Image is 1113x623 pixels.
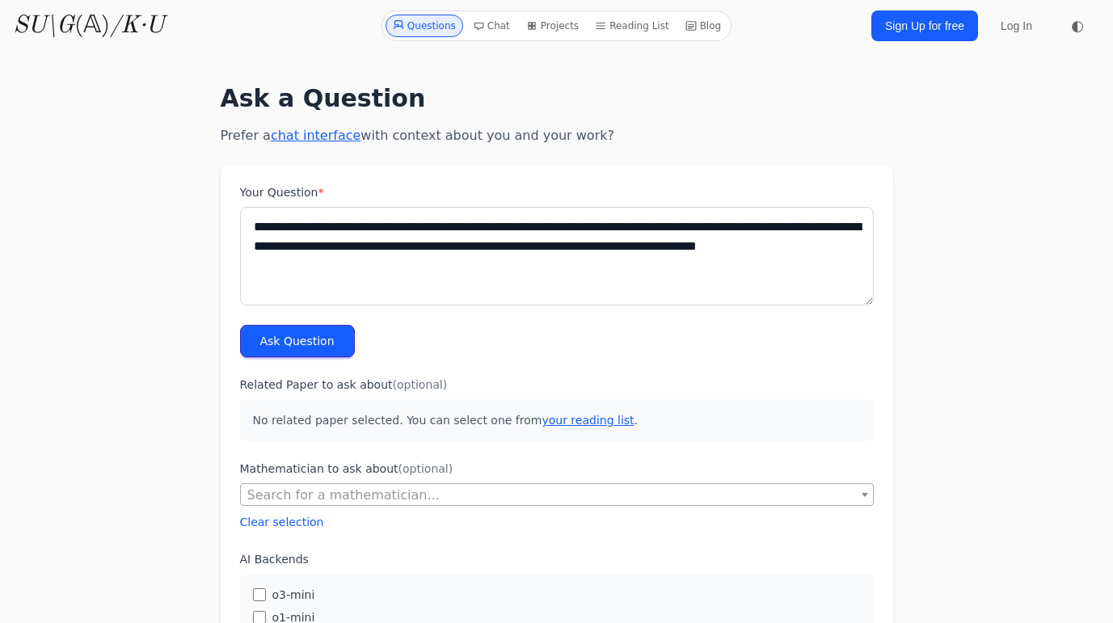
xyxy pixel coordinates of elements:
[241,484,873,507] span: Search for a mathematician...
[221,84,893,113] h1: Ask a Question
[1061,10,1094,42] button: ◐
[466,15,516,37] a: Chat
[247,487,440,503] span: Search for a mathematician...
[240,514,324,530] button: Clear selection
[398,462,453,475] span: (optional)
[240,325,355,357] button: Ask Question
[240,399,874,441] p: No related paper selected. You can select one from .
[240,377,874,393] label: Related Paper to ask about
[13,11,164,40] a: SU\G(𝔸)/K·U
[386,15,463,37] a: Questions
[272,587,315,603] label: o3-mini
[991,11,1042,40] a: Log In
[542,414,634,427] a: your reading list
[240,461,874,477] label: Mathematician to ask about
[520,15,585,37] a: Projects
[871,11,978,41] a: Sign Up for free
[271,128,360,143] a: chat interface
[221,126,893,145] p: Prefer a with context about you and your work?
[13,14,74,38] i: SU\G
[588,15,676,37] a: Reading List
[110,14,164,38] i: /K·U
[240,483,874,506] span: Search for a mathematician...
[240,184,874,200] label: Your Question
[1071,19,1084,33] span: ◐
[240,551,874,567] label: AI Backends
[679,15,728,37] a: Blog
[393,378,448,391] span: (optional)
